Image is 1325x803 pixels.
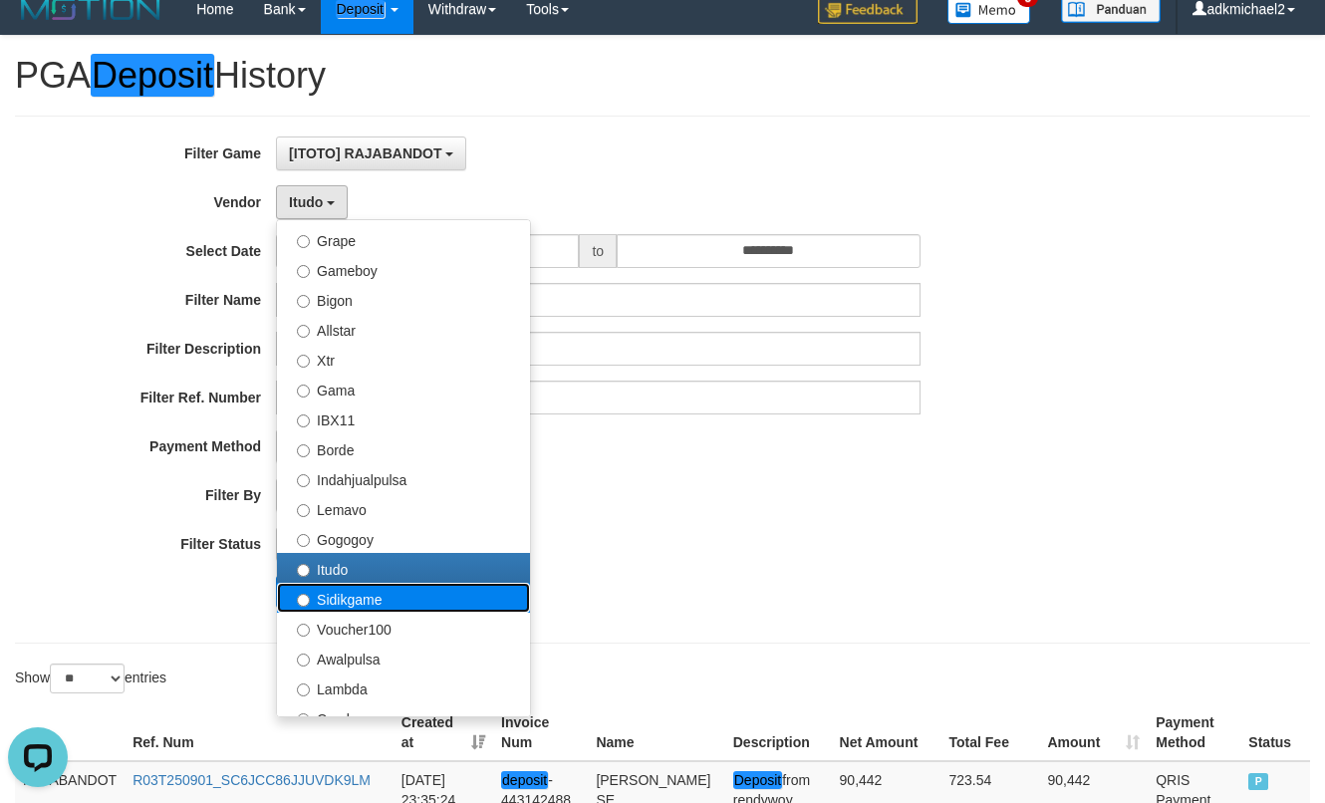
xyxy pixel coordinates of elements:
[277,254,530,284] label: Gameboy
[297,265,310,278] input: Gameboy
[277,643,530,672] label: Awalpulsa
[15,704,125,761] th: Game
[941,704,1040,761] th: Total Fee
[8,8,68,68] button: Open LiveChat chat widget
[1148,704,1240,761] th: Payment Method
[277,433,530,463] label: Borde
[289,194,323,210] span: Itudo
[297,325,310,338] input: Allstar
[277,344,530,374] label: Xtr
[733,771,782,789] em: Deposit
[277,314,530,344] label: Allstar
[1248,773,1268,790] span: PAID
[1039,704,1148,761] th: Amount: activate to sort column ascending
[297,624,310,637] input: Voucher100
[297,654,310,667] input: Awalpulsa
[1240,704,1310,761] th: Status
[297,295,310,308] input: Bigon
[501,771,548,789] em: deposit
[579,234,617,268] span: to
[297,504,310,517] input: Lemavo
[277,702,530,732] label: Combo
[277,672,530,702] label: Lambda
[91,54,214,97] em: Deposit
[297,235,310,248] input: Grape
[588,704,724,761] th: Name
[276,185,348,219] button: Itudo
[493,704,588,761] th: Invoice Num
[277,284,530,314] label: Bigon
[277,224,530,254] label: Grape
[297,444,310,457] input: Borde
[276,136,466,170] button: [ITOTO] RAJABANDOT
[725,704,832,761] th: Description
[15,56,1310,96] h1: PGA History
[297,414,310,427] input: IBX11
[289,145,441,161] span: [ITOTO] RAJABANDOT
[297,385,310,398] input: Gama
[277,553,530,583] label: Itudo
[297,474,310,487] input: Indahjualpulsa
[394,704,493,761] th: Created at: activate to sort column ascending
[50,664,125,693] select: Showentries
[297,534,310,547] input: Gogogoy
[277,613,530,643] label: Voucher100
[297,713,310,726] input: Combo
[15,664,166,693] label: Show entries
[132,772,371,788] a: R03T250901_SC6JCC86JJUVDK9LM
[277,583,530,613] label: Sidikgame
[277,493,530,523] label: Lemavo
[277,403,530,433] label: IBX11
[832,704,941,761] th: Net Amount
[297,683,310,696] input: Lambda
[277,374,530,403] label: Gama
[297,564,310,577] input: Itudo
[125,704,394,761] th: Ref. Num
[297,594,310,607] input: Sidikgame
[277,463,530,493] label: Indahjualpulsa
[277,523,530,553] label: Gogogoy
[297,355,310,368] input: Xtr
